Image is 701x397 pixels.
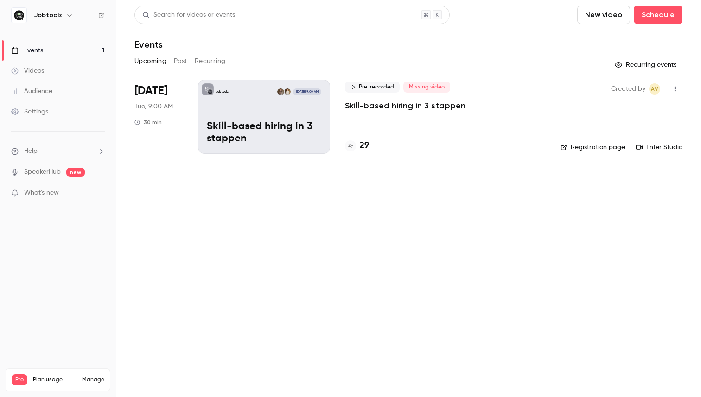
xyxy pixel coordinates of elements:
[134,39,163,50] h1: Events
[216,89,229,94] p: Jobtoolz
[134,119,162,126] div: 30 min
[636,143,682,152] a: Enter Studio
[277,88,284,95] img: Davina Linclauw
[293,88,321,95] span: [DATE] 9:00 AM
[12,8,26,23] img: Jobtoolz
[345,139,369,152] a: 29
[142,10,235,20] div: Search for videos or events
[345,82,400,93] span: Pre-recorded
[611,83,645,95] span: Created by
[174,54,187,69] button: Past
[634,6,682,24] button: Schedule
[11,107,48,116] div: Settings
[651,83,658,95] span: AV
[207,121,321,145] p: Skill-based hiring in 3 stappen
[33,376,76,384] span: Plan usage
[34,11,62,20] h6: Jobtoolz
[360,139,369,152] h4: 29
[134,102,173,111] span: Tue, 9:00 AM
[134,54,166,69] button: Upcoming
[24,167,61,177] a: SpeakerHub
[561,143,625,152] a: Registration page
[24,188,59,198] span: What's new
[82,376,104,384] a: Manage
[94,189,105,197] iframe: Noticeable Trigger
[66,168,85,177] span: new
[198,80,330,154] a: Skill-based hiring in 3 stappenJobtoolzArne VanaelstDavina Linclauw[DATE] 9:00 AMSkill-based hiri...
[345,100,465,111] a: Skill-based hiring in 3 stappen
[134,83,167,98] span: [DATE]
[134,80,183,154] div: Oct 21 Tue, 9:00 AM (Europe/Brussels)
[11,87,52,96] div: Audience
[12,374,27,385] span: Pro
[195,54,226,69] button: Recurring
[649,83,660,95] span: Arne Vanaelst
[611,57,682,72] button: Recurring events
[403,82,450,93] span: Missing video
[11,66,44,76] div: Videos
[24,146,38,156] span: Help
[284,88,291,95] img: Arne Vanaelst
[11,46,43,55] div: Events
[11,146,105,156] li: help-dropdown-opener
[577,6,630,24] button: New video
